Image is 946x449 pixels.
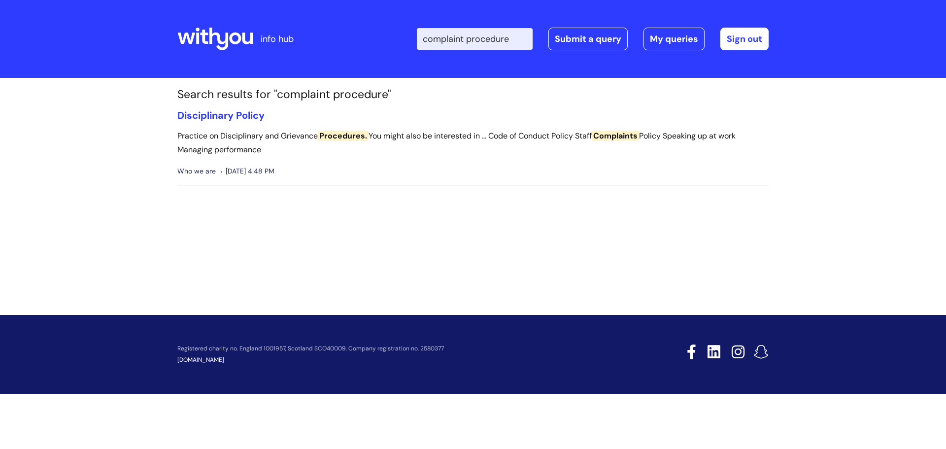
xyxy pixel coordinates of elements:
[643,28,705,50] a: My queries
[177,129,769,158] p: Practice on Disciplinary and Grievance You might also be interested in ... Code of Conduct Policy...
[221,165,274,177] span: [DATE] 4:48 PM
[417,28,533,50] input: Search
[417,28,769,50] div: | -
[318,131,369,141] span: Procedures.
[177,345,617,352] p: Registered charity no. England 1001957, Scotland SCO40009. Company registration no. 2580377
[261,31,294,47] p: info hub
[592,131,639,141] span: Complaints
[177,165,216,177] span: Who we are
[177,109,265,122] a: Disciplinary Policy
[548,28,628,50] a: Submit a query
[177,88,769,102] h1: Search results for "complaint procedure"
[177,356,224,364] a: [DOMAIN_NAME]
[720,28,769,50] a: Sign out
